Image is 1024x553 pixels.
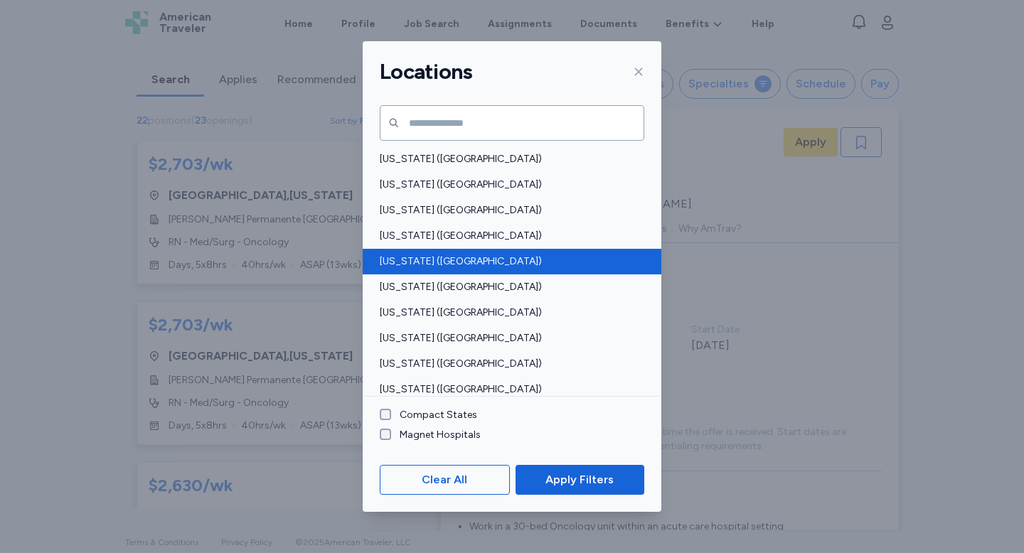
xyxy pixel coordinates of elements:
[380,465,510,495] button: Clear All
[422,471,467,488] span: Clear All
[516,465,644,495] button: Apply Filters
[380,306,636,320] span: [US_STATE] ([GEOGRAPHIC_DATA])
[380,58,472,85] h1: Locations
[380,178,636,192] span: [US_STATE] ([GEOGRAPHIC_DATA])
[380,280,636,294] span: [US_STATE] ([GEOGRAPHIC_DATA])
[380,331,636,345] span: [US_STATE] ([GEOGRAPHIC_DATA])
[380,254,636,269] span: [US_STATE] ([GEOGRAPHIC_DATA])
[545,471,614,488] span: Apply Filters
[380,357,636,371] span: [US_STATE] ([GEOGRAPHIC_DATA])
[380,229,636,243] span: [US_STATE] ([GEOGRAPHIC_DATA])
[380,203,636,218] span: [US_STATE] ([GEOGRAPHIC_DATA])
[391,428,481,442] label: Magnet Hospitals
[391,408,477,422] label: Compact States
[380,152,636,166] span: [US_STATE] ([GEOGRAPHIC_DATA])
[380,382,636,397] span: [US_STATE] ([GEOGRAPHIC_DATA])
